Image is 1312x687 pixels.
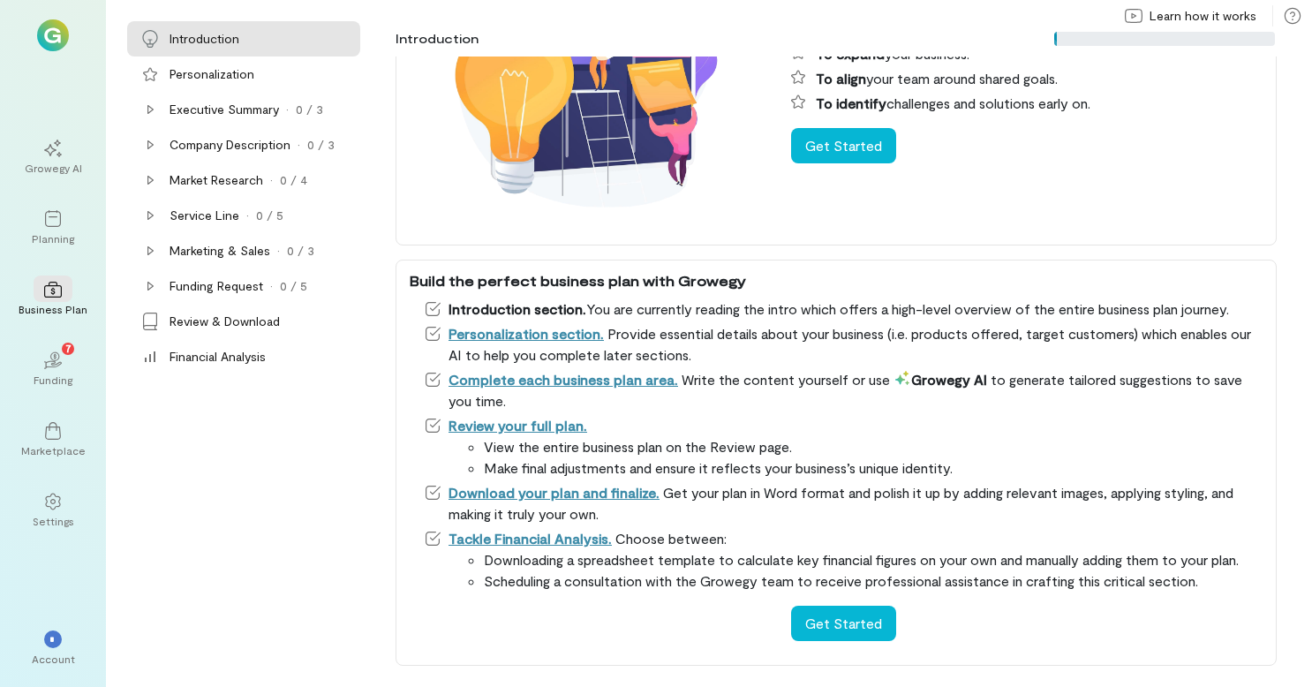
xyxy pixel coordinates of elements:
[21,196,85,260] a: Planning
[424,298,1263,320] li: You are currently reading the intro which offers a high-level overview of the entire business pla...
[170,136,290,154] div: Company Description
[170,277,263,295] div: Funding Request
[816,94,886,111] span: To identify
[21,479,85,542] a: Settings
[170,207,239,224] div: Service Line
[170,65,254,83] div: Personalization
[307,136,335,154] div: 0 / 3
[21,337,85,401] a: Funding
[449,371,678,388] a: Complete each business plan area.
[270,277,273,295] div: ·
[296,101,323,118] div: 0 / 3
[791,606,896,641] button: Get Started
[280,171,307,189] div: 0 / 4
[424,528,1263,592] li: Choose between:
[396,30,479,48] div: Introduction
[449,300,586,317] span: Introduction section.
[32,652,75,666] div: Account
[21,443,86,457] div: Marketplace
[270,171,273,189] div: ·
[484,457,1263,479] li: Make final adjustments and ensure it reflects your business’s unique identity.
[286,101,289,118] div: ·
[287,242,314,260] div: 0 / 3
[21,616,85,680] div: *Account
[424,482,1263,525] li: Get your plan in Word format and polish it up by adding relevant images, applying styling, and ma...
[424,323,1263,366] li: Provide essential details about your business (i.e. products offered, target customers) which ena...
[1150,7,1256,25] span: Learn how it works
[484,436,1263,457] li: View the entire business plan on the Review page.
[170,171,263,189] div: Market Research
[410,270,1263,291] div: Build the perfect business plan with Growegy
[21,125,85,189] a: Growegy AI
[449,417,587,434] a: Review your full plan.
[170,30,239,48] div: Introduction
[277,242,280,260] div: ·
[280,277,307,295] div: 0 / 5
[170,242,270,260] div: Marketing & Sales
[791,93,1263,114] li: challenges and solutions early on.
[894,371,987,388] span: Growegy AI
[791,68,1263,89] li: your team around shared goals.
[170,101,279,118] div: Executive Summary
[32,231,74,245] div: Planning
[65,340,72,356] span: 7
[256,207,283,224] div: 0 / 5
[449,484,660,501] a: Download your plan and finalize.
[25,161,82,175] div: Growegy AI
[424,369,1263,411] li: Write the content yourself or use to generate tailored suggestions to save you time.
[816,70,866,87] span: To align
[19,302,87,316] div: Business Plan
[791,128,896,163] button: Get Started
[170,348,266,366] div: Financial Analysis
[34,373,72,387] div: Funding
[298,136,300,154] div: ·
[246,207,249,224] div: ·
[449,530,612,547] a: Tackle Financial Analysis.
[21,267,85,330] a: Business Plan
[21,408,85,472] a: Marketplace
[33,514,74,528] div: Settings
[449,325,604,342] a: Personalization section.
[484,570,1263,592] li: Scheduling a consultation with the Growegy team to receive professional assistance in crafting th...
[170,313,280,330] div: Review & Download
[484,549,1263,570] li: Downloading a spreadsheet template to calculate key financial figures on your own and manually ad...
